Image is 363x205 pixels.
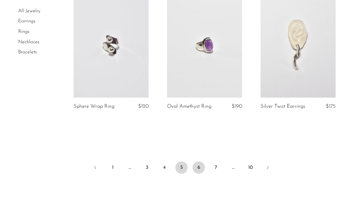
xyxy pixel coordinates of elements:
a: 6 [193,161,205,174]
a: Earrings [18,19,35,24]
a: Next [261,161,274,175]
a: Oval Amethyst Ring [167,104,211,109]
span: $175 [326,104,336,109]
span: $120 [138,104,149,109]
a: Previous [89,161,102,175]
a: Bracelets [18,50,37,55]
a: 7 [210,161,222,174]
span: $190 [232,104,242,109]
a: Rings [18,29,30,34]
span: … [227,161,239,174]
a: Silver Twist Earrings [261,104,305,109]
span: 5 [175,161,188,174]
a: Sphere Wrap Ring [74,104,114,109]
a: All Jewelry [18,9,40,14]
a: Necklaces [18,40,39,44]
a: 4 [158,161,170,174]
a: 3 [141,161,153,174]
span: … [124,161,136,174]
a: 1 [106,161,119,174]
a: 10 [244,161,257,174]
